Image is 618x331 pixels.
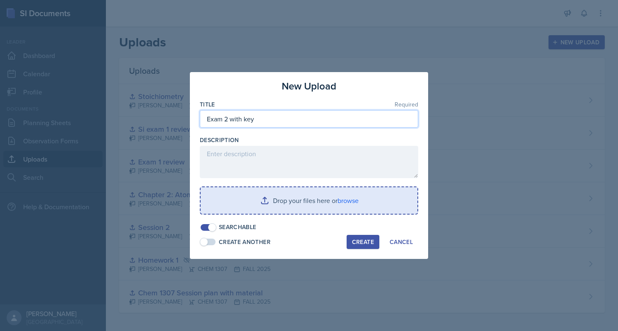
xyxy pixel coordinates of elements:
div: Create Another [219,238,271,246]
span: Required [395,101,418,107]
div: Create [352,239,374,245]
input: Enter title [200,110,418,128]
button: Create [347,235,379,249]
button: Cancel [384,235,418,249]
h3: New Upload [282,79,336,94]
div: Cancel [390,239,413,245]
label: Description [200,136,239,144]
div: Searchable [219,223,256,232]
label: Title [200,100,215,109]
